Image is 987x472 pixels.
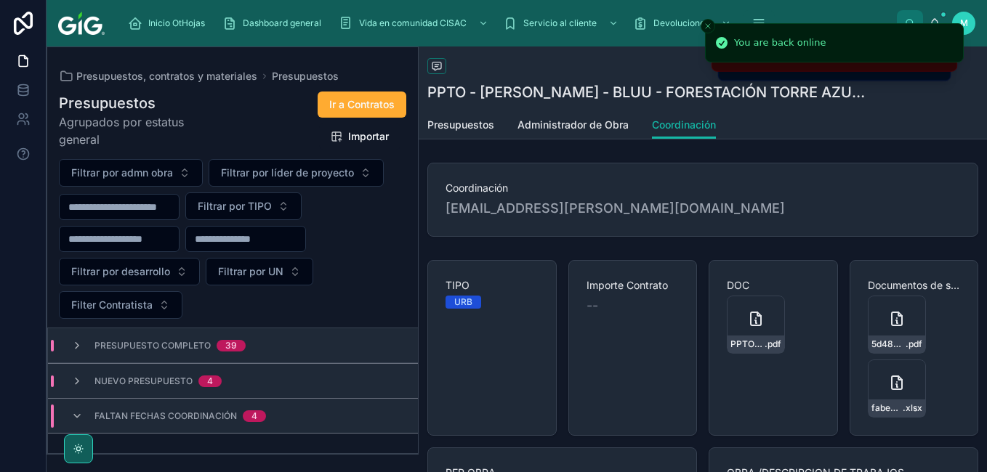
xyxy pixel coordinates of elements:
[243,17,321,29] span: Dashboard general
[59,159,203,187] button: Select Button
[868,278,961,293] span: Documentos de soporte
[71,264,170,279] span: Filtrar por desarrollo
[94,410,237,422] span: Faltan fechas coordinación
[446,181,960,195] span: Coordinación
[906,338,922,350] span: .pdf
[209,159,384,187] button: Select Button
[871,338,906,350] span: 5d48b10d-f712-47bf-b825-8dd50951e07c-PAISAJISMO-TORRE-AZUL-A-JUSTADA-MAZ_BLU%C3%9A_FORESTACI%C3%9...
[454,296,472,309] div: URB
[251,410,257,422] div: 4
[427,118,494,132] span: Presupuestos
[446,198,960,219] span: [EMAIL_ADDRESS][PERSON_NAME][DOMAIN_NAME]
[727,278,820,293] span: DOC
[76,69,257,84] span: Presupuestos, contratos y materiales
[653,17,709,29] span: Devoluciones
[124,10,215,36] a: Inicio OtHojas
[359,17,467,29] span: Vida en comunidad CISAC
[903,402,922,414] span: .xlsx
[587,278,680,293] span: Importe Contrato
[319,123,400,150] button: Importar
[59,93,221,113] h1: Presupuestos
[652,112,716,139] a: Coordinación
[427,82,869,102] h1: PPTO - [PERSON_NAME] - BLUU - FORESTACIÓN TORRE AZUL E ÍNDIGO
[94,375,193,387] span: Nuevo presupuesto
[94,340,211,351] span: Presupuesto Completo
[334,10,496,36] a: Vida en comunidad CISAC
[427,112,494,141] a: Presupuestos
[59,291,182,319] button: Select Button
[59,113,221,148] span: Agrupados por estatus general
[206,258,313,285] button: Select Button
[59,258,200,285] button: Select Button
[148,17,205,29] span: Inicio OtHojas
[499,10,626,36] a: Servicio al cliente
[652,118,716,132] span: Coordinación
[71,166,173,180] span: Filtrar por admn obra
[218,264,283,279] span: Filtrar por UN
[517,118,629,132] span: Administrador de Obra
[765,338,781,350] span: .pdf
[701,19,715,33] button: Close toast
[960,17,968,29] span: M
[871,402,903,414] span: fabe40d8-259d-47ac-87eb-9614d08020f6-PAISAJISMO-TORRE-AZUL-A-JUSTADA-MAZ_BLU%C3%9A_FORESTACI%C3%9...
[523,17,597,29] span: Servicio al cliente
[517,112,629,141] a: Administrador de Obra
[446,278,539,293] span: TIPO
[587,296,598,316] span: --
[185,192,302,220] button: Select Button
[116,7,897,39] div: scrollable content
[318,91,406,118] button: Ir a Contratos
[734,36,826,50] div: You are back online
[58,12,105,35] img: App logo
[59,69,257,84] a: Presupuestos, contratos y materiales
[198,199,272,213] span: Filtrar por TIPO
[348,129,389,144] span: Importar
[272,69,339,84] a: Presupuestos
[207,375,213,387] div: 4
[71,298,153,312] span: Filter Contratista
[730,338,765,350] span: PPTO---[PERSON_NAME]---BLUU---FORESTACIÓN-[GEOGRAPHIC_DATA]-E-ÍNDIGO
[225,340,237,351] div: 39
[218,10,331,36] a: Dashboard general
[221,166,354,180] span: Filtrar por líder de proyecto
[629,10,738,36] a: Devoluciones
[329,97,395,112] span: Ir a Contratos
